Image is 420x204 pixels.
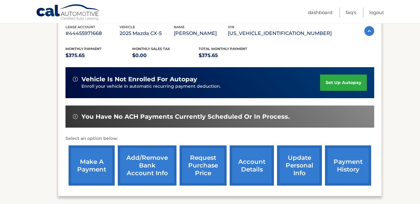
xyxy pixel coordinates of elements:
[120,29,174,38] p: 2025 Mazda CX-5
[308,7,332,17] a: Dashboard
[73,77,78,82] img: alert-white.svg
[369,7,384,17] a: Logout
[320,75,367,91] a: set up autopay
[199,47,247,51] span: Total Monthly Payment
[65,135,374,142] p: Select an option below:
[346,7,356,17] a: FAQ's
[65,47,101,51] span: Monthly Payment
[174,29,228,38] p: [PERSON_NAME]
[81,75,197,83] span: vehicle is not enrolled for autopay
[81,113,290,121] span: You have no ACH payments currently scheduled or in process.
[132,51,199,60] p: $0.00
[325,145,371,186] a: payment history
[36,4,101,22] a: Cal Automotive
[65,29,120,38] p: #44455971668
[65,25,95,29] span: lease account
[180,145,227,186] a: request purchase price
[120,25,135,29] span: vehicle
[228,29,332,38] p: [US_VEHICLE_IDENTIFICATION_NUMBER]
[69,145,115,186] a: make a payment
[132,47,170,51] span: Monthly sales Tax
[118,145,176,186] a: Add/Remove bank account info
[364,26,374,36] img: accordion-active.svg
[65,51,132,60] p: $375.65
[228,25,234,29] span: vin
[230,145,274,186] a: account details
[174,25,184,29] span: name
[277,145,322,186] a: update personal info
[73,114,78,119] img: alert-white.svg
[81,83,320,90] p: Enroll your vehicle in automatic recurring payment deduction.
[199,51,265,60] p: $375.65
